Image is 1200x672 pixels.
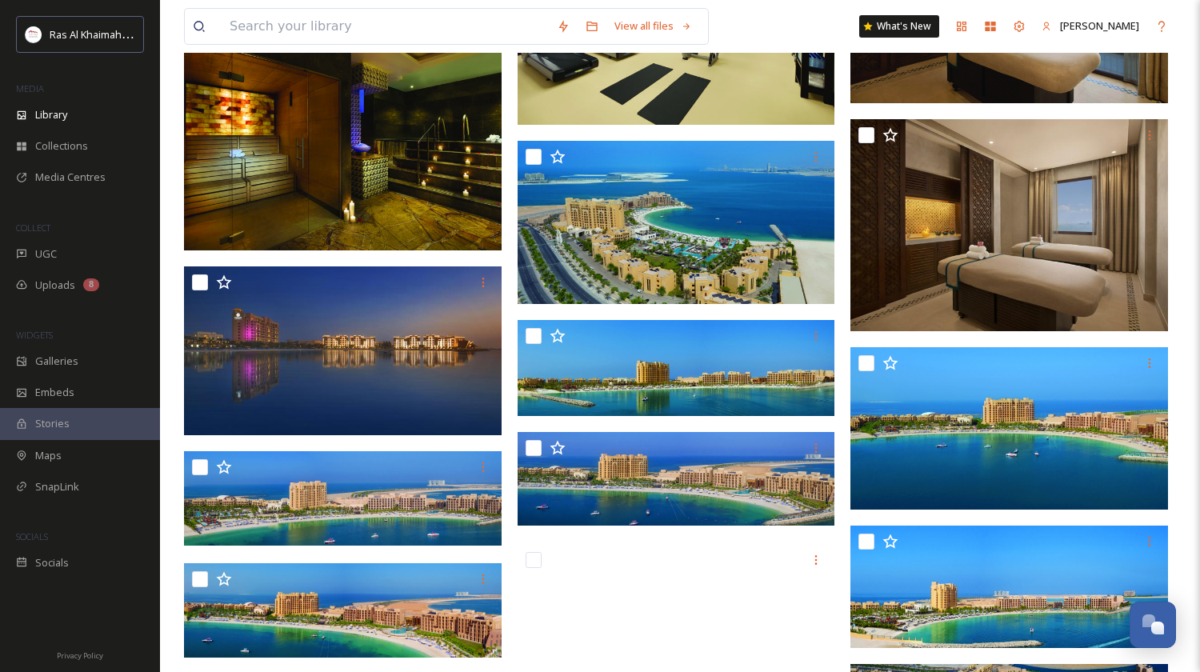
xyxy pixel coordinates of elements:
[1034,10,1147,42] a: [PERSON_NAME]
[184,563,502,657] img: RKTMI_Panorama Front View The Bay Club.jpg
[57,650,103,661] span: Privacy Policy
[35,354,78,369] span: Galleries
[518,432,835,526] img: RKTMI_Panorama Front View The Bay Club Wavebreaker.jpg
[35,170,106,185] span: Media Centres
[35,278,75,293] span: Uploads
[16,329,53,341] span: WIDGETS
[184,24,502,251] img: Spa Facilities Main Building.jpg
[83,278,99,291] div: 8
[35,479,79,494] span: SnapLink
[1060,18,1139,33] span: [PERSON_NAME]
[184,451,502,545] img: RKTMI_PanoramaFull resort.jpg
[222,9,549,44] input: Search your library
[16,530,48,542] span: SOCIALS
[35,448,62,463] span: Maps
[850,347,1168,510] img: RKTMI_Property Front View.jpg
[35,416,70,431] span: Stories
[518,320,835,416] img: RKTMI_PanoramaFull resort View.jpg
[16,82,44,94] span: MEDIA
[1130,602,1176,648] button: Open Chat
[518,141,835,304] img: RKTMI_Property Full Back View.jpg
[50,26,276,42] span: Ras Al Khaimah Tourism Development Authority
[35,555,69,570] span: Socials
[26,26,42,42] img: Logo_RAKTDA_RGB-01.png
[35,138,88,154] span: Collections
[859,15,939,38] a: What's New
[16,222,50,234] span: COLLECT
[35,246,57,262] span: UGC
[57,645,103,664] a: Privacy Policy
[184,266,502,435] img: RKTMIDI_Hotel Night Image.jpg
[850,119,1168,331] img: Spa couples room.JPG
[606,10,700,42] a: View all files
[35,107,67,122] span: Library
[850,526,1168,648] img: RKTMI_Panorama Side View Pirate Boat.jpg
[35,385,74,400] span: Embeds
